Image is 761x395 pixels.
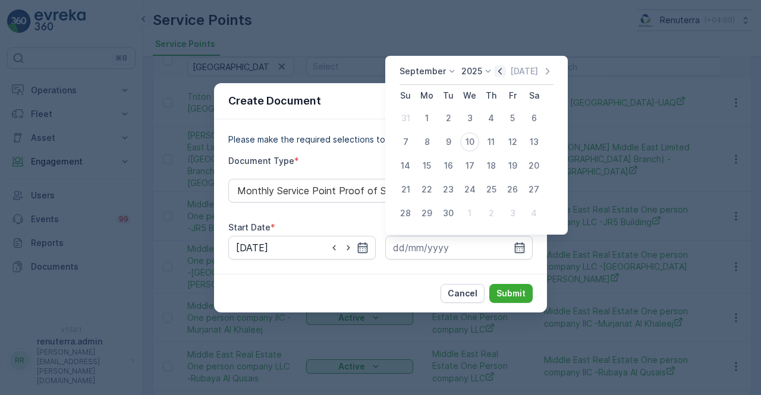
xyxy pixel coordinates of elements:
div: 24 [460,180,479,199]
th: Saturday [523,85,545,106]
p: September [400,65,446,77]
th: Thursday [480,85,502,106]
div: 31 [396,109,415,128]
div: 26 [503,180,522,199]
th: Wednesday [459,85,480,106]
div: 23 [439,180,458,199]
th: Friday [502,85,523,106]
div: 3 [460,109,479,128]
div: 25 [482,180,501,199]
div: 30 [439,204,458,223]
input: dd/mm/yyyy [228,236,376,260]
p: [DATE] [510,65,538,77]
label: Document Type [228,156,294,166]
div: 1 [460,204,479,223]
div: 8 [417,132,436,151]
div: 20 [524,156,543,175]
div: 13 [524,132,543,151]
div: 9 [439,132,458,151]
div: 28 [396,204,415,223]
div: 22 [417,180,436,199]
div: 17 [460,156,479,175]
p: Submit [496,287,526,299]
div: 14 [396,156,415,175]
input: dd/mm/yyyy [385,236,533,260]
div: 15 [417,156,436,175]
th: Monday [416,85,438,106]
th: Tuesday [438,85,459,106]
div: 7 [396,132,415,151]
p: 2025 [461,65,482,77]
div: 1 [417,109,436,128]
div: 10 [460,132,479,151]
div: 5 [503,109,522,128]
div: 18 [482,156,501,175]
div: 16 [439,156,458,175]
button: Cancel [441,284,485,303]
div: 21 [396,180,415,199]
div: 4 [482,109,501,128]
div: 2 [482,204,501,223]
div: 29 [417,204,436,223]
div: 19 [503,156,522,175]
label: Start Date [228,222,271,232]
th: Sunday [395,85,416,106]
div: 12 [503,132,522,151]
div: 27 [524,180,543,199]
p: Please make the required selections to create your document. [228,134,533,146]
button: Submit [489,284,533,303]
div: 3 [503,204,522,223]
div: 4 [524,204,543,223]
div: 2 [439,109,458,128]
p: Create Document [228,93,321,109]
div: 6 [524,109,543,128]
div: 11 [482,132,501,151]
p: Cancel [448,287,477,299]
